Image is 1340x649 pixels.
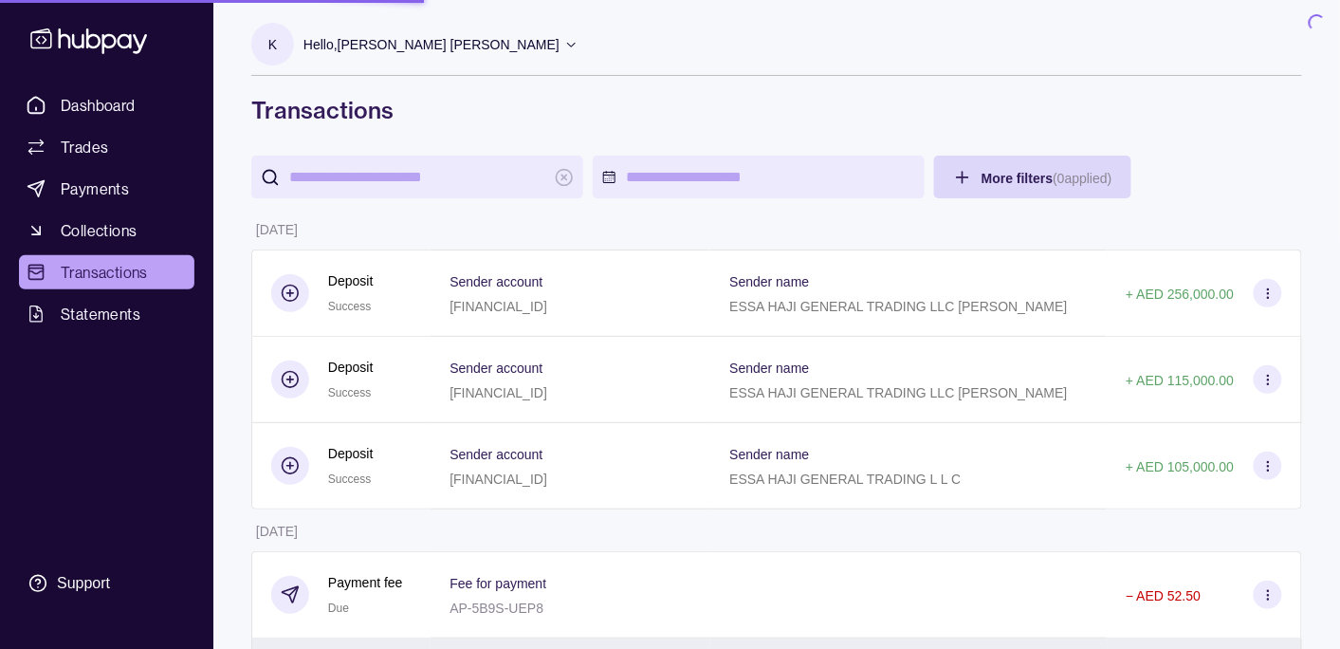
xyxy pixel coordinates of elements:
[19,130,194,164] a: Trades
[729,274,809,289] p: Sender name
[450,274,542,289] p: Sender account
[1126,373,1234,388] p: + AED 115,000.00
[450,361,542,376] p: Sender account
[256,524,298,539] p: [DATE]
[251,95,1302,125] h1: Transactions
[289,156,545,198] input: search
[61,94,136,117] span: Dashboard
[328,572,403,593] p: Payment fee
[19,88,194,122] a: Dashboard
[19,255,194,289] a: Transactions
[729,361,809,376] p: Sender name
[328,270,373,291] p: Deposit
[729,299,1067,314] p: ESSA HAJI GENERAL TRADING LLC [PERSON_NAME]
[268,34,277,55] p: K
[328,300,371,313] span: Success
[61,303,140,325] span: Statements
[19,172,194,206] a: Payments
[729,447,809,462] p: Sender name
[450,299,547,314] p: [FINANCIAL_ID]
[729,472,961,487] p: ESSA HAJI GENERAL TRADING L L C
[328,443,373,464] p: Deposit
[19,564,194,603] a: Support
[328,357,373,378] p: Deposit
[450,447,542,462] p: Sender account
[934,156,1131,198] button: More filters(0applied)
[19,213,194,248] a: Collections
[1053,171,1111,186] p: ( 0 applied)
[729,385,1067,400] p: ESSA HAJI GENERAL TRADING LLC [PERSON_NAME]
[57,573,110,594] div: Support
[61,219,137,242] span: Collections
[1126,459,1234,474] p: + AED 105,000.00
[256,222,298,237] p: [DATE]
[1126,588,1201,603] p: − AED 52.50
[450,576,546,591] p: Fee for payment
[61,261,148,284] span: Transactions
[982,171,1112,186] span: More filters
[450,601,543,616] p: AP-5B9S-UEP8
[61,177,129,200] span: Payments
[61,136,108,158] span: Trades
[328,386,371,399] span: Success
[328,602,349,615] span: Due
[328,473,371,486] span: Success
[19,297,194,331] a: Statements
[450,472,547,487] p: [FINANCIAL_ID]
[450,385,547,400] p: [FINANCIAL_ID]
[303,34,560,55] p: Hello, [PERSON_NAME] [PERSON_NAME]
[1126,287,1234,302] p: + AED 256,000.00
